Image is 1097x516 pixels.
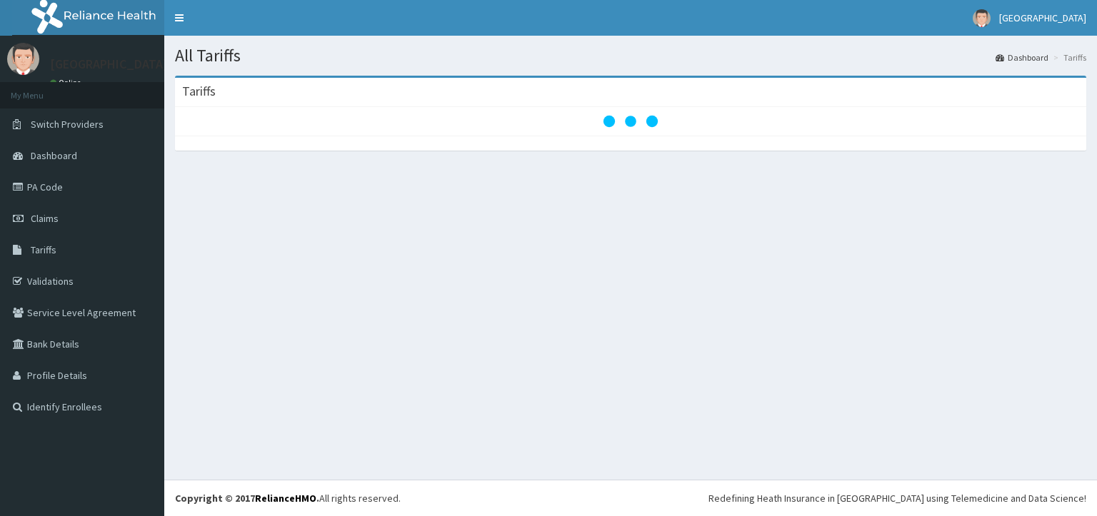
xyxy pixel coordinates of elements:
[1050,51,1086,64] li: Tariffs
[31,149,77,162] span: Dashboard
[31,212,59,225] span: Claims
[175,492,319,505] strong: Copyright © 2017 .
[50,78,84,88] a: Online
[996,51,1048,64] a: Dashboard
[175,46,1086,65] h1: All Tariffs
[708,491,1086,505] div: Redefining Heath Insurance in [GEOGRAPHIC_DATA] using Telemedicine and Data Science!
[31,243,56,256] span: Tariffs
[50,58,168,71] p: [GEOGRAPHIC_DATA]
[31,118,104,131] span: Switch Providers
[973,9,991,27] img: User Image
[255,492,316,505] a: RelianceHMO
[182,85,216,98] h3: Tariffs
[7,43,39,75] img: User Image
[164,480,1097,516] footer: All rights reserved.
[999,11,1086,24] span: [GEOGRAPHIC_DATA]
[602,93,659,150] svg: audio-loading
